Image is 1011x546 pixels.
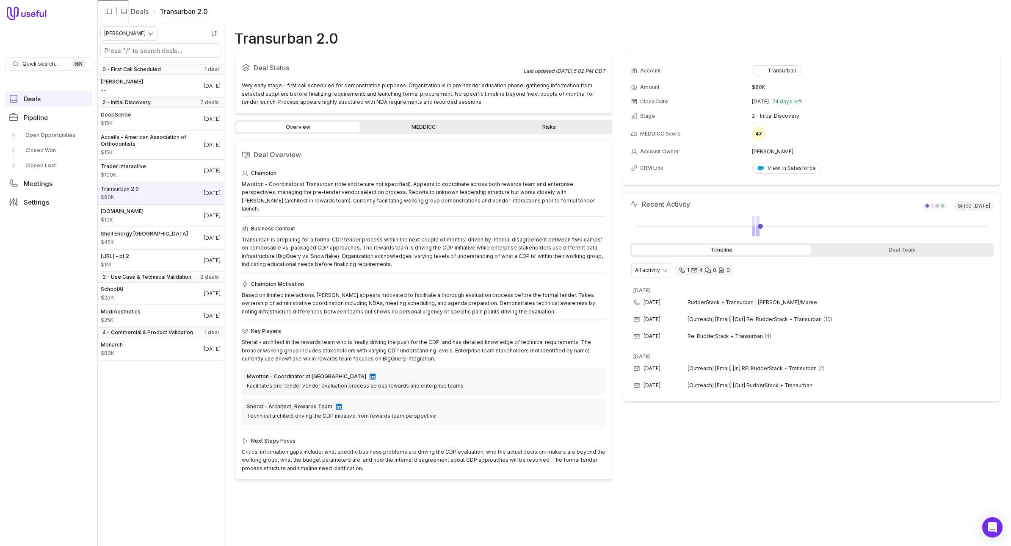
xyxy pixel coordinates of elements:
a: Meetings [5,176,92,191]
span: Amount [640,84,660,91]
span: Since [954,201,994,211]
div: Key Players [242,326,605,336]
span: DeepScribe [101,111,131,118]
time: [DATE] [644,382,660,389]
a: Pipeline [5,110,92,125]
span: Amount [101,194,139,201]
td: $80K [752,80,993,94]
h2: Deal Status [242,61,523,75]
a: Risks [487,122,611,132]
span: [Outreach] [Email] [Out] Re: RudderStack + Transurban [688,316,822,323]
div: View in Salesforce [757,165,816,172]
div: 1 call and 4 email threads [675,265,733,275]
span: Amount [101,261,129,268]
kbd: ⌘ K [72,60,85,68]
span: Transurban 2.0 [101,186,139,192]
time: [DATE] 5:02 PM CDT [555,68,605,74]
nav: Deals [97,23,224,546]
a: [URL] - pt 2$1M[DATE] [97,249,224,272]
div: Transurban [757,67,796,74]
span: [PERSON_NAME] [101,78,143,85]
span: Pipeline [24,114,48,121]
time: [DATE] [644,333,660,340]
a: MEDDICC [362,122,485,132]
div: Very early stage - first call scheduled for demonstration purposes. Organization is in pre-tender... [242,81,605,106]
span: Amount [101,87,143,94]
span: 2 emails in thread [818,365,825,372]
span: | [115,6,117,17]
time: Deal Close Date [204,116,221,122]
span: 0 - First Call Scheduled [102,66,161,73]
span: Account Owner [640,148,679,155]
a: View in Salesforce [752,163,821,174]
a: DeepScribe$15K[DATE] [97,108,224,130]
td: [PERSON_NAME] [752,145,993,158]
span: Amount [101,149,204,156]
span: Stage [640,113,655,119]
a: [DOMAIN_NAME]$10K[DATE] [97,205,224,227]
span: Amount [101,120,131,127]
div: Technical architect driving the CDP initiative from rewards team perspective [247,412,600,420]
div: Transurban is preparing for a formal CDP tender process within the next couple of months, driven ... [242,236,605,269]
div: Sherat - Architect, Rewards Team [247,403,332,410]
time: Deal Close Date [204,141,221,148]
span: [Outreach] [Email] [In] RE: RudderStack + Transurban [688,365,817,372]
time: Deal Close Date [204,257,221,264]
a: Accella - American Association of Orthodontists$15K[DATE] [97,130,224,159]
span: Deals [24,96,41,102]
a: Deals [131,6,149,17]
div: Mwotton - Coordinator at [GEOGRAPHIC_DATA] [247,373,366,380]
img: LinkedIn [336,404,342,410]
div: Facilitates pre-tender vendor evaluation process across rewards and enterprise teams [247,382,600,390]
span: [Outreach] [Email] [Out] RudderStack + Transurban [688,382,812,389]
span: Amount [101,239,188,246]
div: Champion [242,168,605,178]
a: [PERSON_NAME]--[DATE] [97,75,224,97]
span: 10 emails in thread [823,316,832,323]
time: [DATE] [644,316,660,323]
h2: Deal Overview [242,148,605,161]
time: Deal Close Date [204,83,221,89]
a: Shell Energy [GEOGRAPHIC_DATA]$45K[DATE] [97,227,224,249]
span: Quick search... [22,61,59,67]
time: Deal Close Date [204,235,221,241]
time: [DATE] [644,299,660,306]
span: Re: RudderStack + Transurban [688,333,763,340]
span: Settings [24,199,49,205]
a: Transurban 2.0$80K[DATE] [97,182,224,204]
button: Collapse sidebar [102,5,115,18]
div: Last updated [523,68,605,75]
a: Settings [5,194,92,210]
time: Deal Close Date [204,212,221,219]
div: Champion Motivation [242,279,605,289]
span: SchoolAI [101,286,123,293]
a: SchoolAI$20K[DATE] [97,283,224,305]
span: Account [640,67,661,74]
span: [URL] - pt 2 [101,253,129,260]
time: [DATE] [633,287,651,294]
div: Mwotton - Coordinator at Transurban (role and tenure not specified). Appears to coordinate across... [242,180,605,213]
span: Amount [101,294,123,301]
div: Open Intercom Messenger [982,517,1003,538]
span: MEDDICC Score [640,130,681,137]
td: 2 - Initial Discovery [752,109,993,123]
span: CRM Link [640,165,663,172]
time: Deal Close Date [204,346,221,352]
span: RudderStack + Transurban | [PERSON_NAME]/Maree [688,299,980,306]
time: [DATE] [644,365,660,372]
time: Deal Close Date [204,167,221,174]
a: Deals [5,91,92,106]
div: 47 [752,127,765,141]
h1: Transurban 2.0 [235,33,338,44]
button: Transurban [752,65,802,76]
span: Trader Interactive [101,163,146,170]
div: Critical information gaps include: what specific business problems are driving the CDP evaluation... [242,448,605,473]
img: LinkedIn [370,374,376,380]
span: 2 deals [200,274,219,280]
a: Trader Interactive$100K[DATE] [97,160,224,182]
span: Accella - American Association of Orthodontists [101,134,204,147]
div: Pipeline submenu [5,128,92,172]
button: Sort by [208,27,221,40]
span: Shell Energy [GEOGRAPHIC_DATA] [101,230,188,237]
time: Deal Close Date [204,313,221,319]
